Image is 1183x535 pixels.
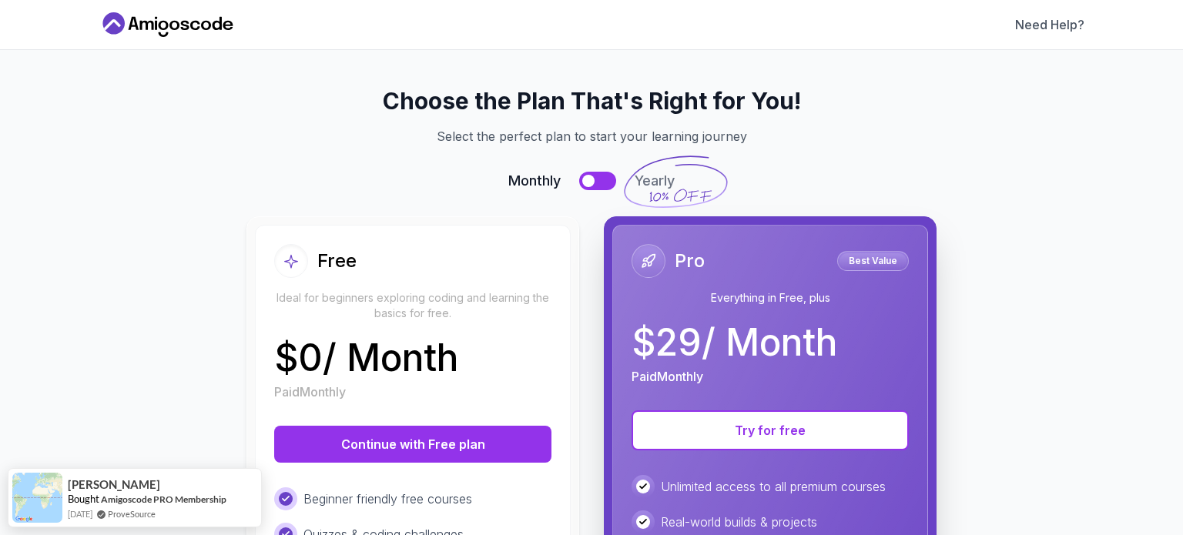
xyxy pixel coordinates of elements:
[317,249,357,273] h2: Free
[68,507,92,520] span: [DATE]
[101,493,226,505] a: Amigoscode PRO Membership
[274,339,458,376] p: $ 0 / Month
[1015,15,1084,34] a: Need Help?
[661,477,886,496] p: Unlimited access to all premium courses
[274,426,551,463] button: Continue with Free plan
[68,478,160,491] span: [PERSON_NAME]
[632,410,909,450] button: Try for free
[632,367,703,386] p: Paid Monthly
[117,127,1066,145] p: Select the perfect plan to start your learning journey
[274,383,346,401] p: Paid Monthly
[12,473,62,523] img: provesource social proof notification image
[661,513,817,531] p: Real-world builds & projects
[675,249,705,273] h2: Pro
[68,493,99,505] span: Bought
[632,324,837,361] p: $ 29 / Month
[108,507,156,520] a: ProveSource
[508,170,561,192] span: Monthly
[117,87,1066,115] h2: Choose the Plan That's Right for You!
[632,290,909,306] p: Everything in Free, plus
[303,490,472,508] p: Beginner friendly free courses
[274,290,551,321] p: Ideal for beginners exploring coding and learning the basics for free.
[839,253,907,269] p: Best Value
